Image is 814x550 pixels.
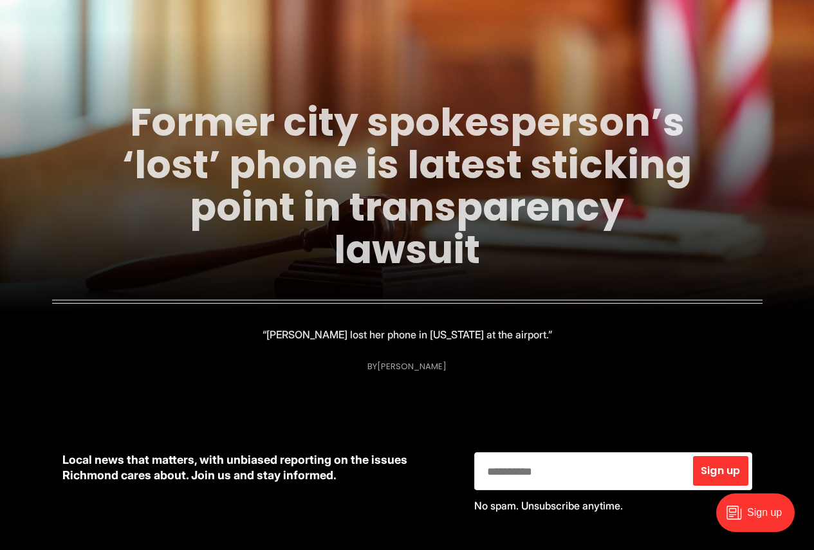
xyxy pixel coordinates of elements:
iframe: portal-trigger [705,487,814,550]
a: [PERSON_NAME] [377,360,447,372]
p: Local news that matters, with unbiased reporting on the issues Richmond cares about. Join us and ... [62,452,454,483]
span: No spam. Unsubscribe anytime. [474,499,623,512]
div: By [367,362,447,371]
span: Sign up [701,466,740,476]
a: Former city spokesperson’s ‘lost’ phone is latest sticking point in transparency lawsuit [122,95,692,277]
p: “[PERSON_NAME] lost her phone in [US_STATE] at the airport.” [263,325,552,344]
button: Sign up [693,456,748,486]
